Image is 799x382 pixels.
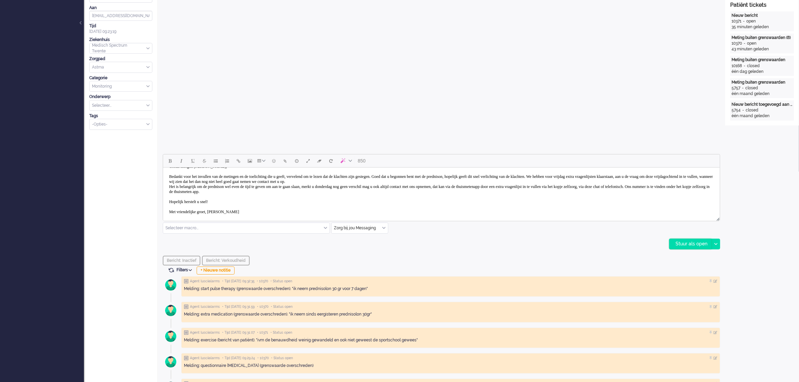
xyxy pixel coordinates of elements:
[190,330,220,335] span: Agent lusciialarms
[184,356,189,361] img: ic_note_grey.svg
[732,107,741,113] div: 5754
[162,302,179,319] img: avatar
[244,155,256,166] button: Insert/edit image
[742,41,747,46] div: -
[358,158,365,163] span: 850
[732,102,793,107] div: Nieuw bericht toegevoegd aan gesprek
[732,46,793,52] div: 43 minuten geleden
[257,279,268,284] span: • 10370
[270,279,292,284] span: • Status open
[302,155,314,166] button: Fullscreen
[257,330,268,335] span: • 10371
[190,356,220,361] span: Agent lusciialarms
[337,155,355,166] button: AI
[746,107,758,113] div: closed
[184,337,717,343] div: Melding: exercise (bericht van patiënt). "ivm de benauwdheid weinig gewandeld en ook niet geweest...
[740,85,745,91] div: -
[89,37,152,43] div: Ziekenhuis
[732,80,793,85] div: Meting buiten grenswaarden
[89,23,152,29] div: Tijd
[164,155,176,166] button: Bold
[162,328,179,345] img: avatar
[257,356,269,361] span: • 10370
[669,239,711,249] div: Stuur als open
[184,286,717,292] div: Melding: start pulse therapy (grenswaarde overschreden). "ik neem prednisolon 30 gr voor 7 dagen"
[270,330,292,335] span: • Status open
[325,155,337,166] button: Reset content
[314,155,325,166] button: Clear formatting
[167,258,196,263] span: Bericht: Inactief
[176,155,187,166] button: Italic
[184,330,189,335] img: ic_note_grey.svg
[184,279,189,284] img: ic_note_grey.svg
[732,91,793,97] div: één maand geleden
[222,330,255,335] span: • Tijd [DATE] 09:31:07
[732,113,793,119] div: één maand geleden
[162,277,179,293] img: avatar
[184,363,717,369] div: Melding: questionnaire [MEDICAL_DATA] (grenswaarde overschreden)
[184,304,189,309] img: ic_note_grey.svg
[177,268,194,272] span: Filters
[256,155,268,166] button: Table
[280,155,291,166] button: Add attachment
[190,279,220,284] span: Agent lusciialarms
[221,155,233,166] button: Numbered list
[163,168,720,215] iframe: Rich Text Area
[233,155,244,166] button: Insert/edit link
[206,258,246,263] span: Bericht: Verkoudheid
[89,5,152,11] div: Aan
[732,63,742,69] div: 10168
[184,312,717,317] div: Melding: extra medication (grenswaarde overschreden). "ik neem sinds eergisteren prednisolon 30gr"
[271,304,293,309] span: • Status open
[714,215,720,221] div: Resize
[268,155,280,166] button: Emoticons
[89,119,152,130] div: Select Tags
[222,304,255,309] span: • Tijd [DATE] 09:31:59
[190,304,220,309] span: Agent lusciialarms
[741,18,746,24] div: -
[291,155,302,166] button: Delay message
[202,256,250,266] button: Bericht: Verkoudheid
[745,85,758,91] div: closed
[732,41,742,46] div: 10370
[741,107,746,113] div: -
[222,279,254,284] span: • Tijd [DATE] 09:32:35
[89,75,152,81] div: Categorie
[162,353,179,370] img: avatar
[732,85,740,91] div: 5757
[732,57,793,63] div: Meting buiten grenswaarden
[197,267,235,275] div: + Nieuwe notitie
[257,304,268,309] span: • 10370
[732,13,793,18] div: Nieuw bericht
[730,1,794,9] div: Patiënt tickets
[89,94,152,100] div: Onderwerp
[355,155,368,166] button: 850
[747,63,760,69] div: closed
[746,18,756,24] div: open
[271,356,293,361] span: • Status open
[747,41,756,46] div: open
[732,18,741,24] div: 10371
[732,35,793,41] div: Meting buiten grenswaarden (8)
[732,69,793,75] div: één dag geleden
[210,155,221,166] button: Bullet list
[187,155,199,166] button: Underline
[742,63,747,69] div: -
[199,155,210,166] button: Strikethrough
[89,56,152,62] div: Zorgpad
[732,24,793,30] div: 35 minuten geleden
[89,113,152,119] div: Tags
[222,356,255,361] span: • Tijd [DATE] 09:29:24
[89,23,152,35] div: [DATE] 09:23:19
[163,256,200,266] button: Bericht: Inactief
